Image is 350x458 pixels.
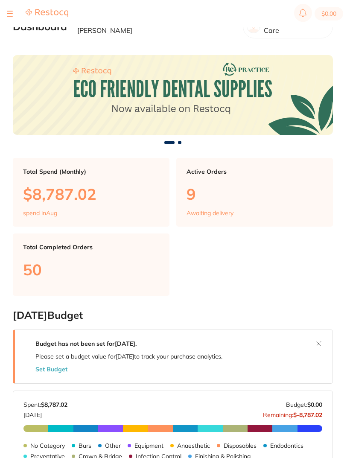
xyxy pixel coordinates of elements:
[315,7,343,20] button: $0.00
[13,21,67,33] h2: Dashboard
[23,244,159,251] p: Total Completed Orders
[77,19,236,35] p: Welcome back, [PERSON_NAME] [PERSON_NAME]
[13,55,333,135] img: Dashboard
[263,408,322,418] p: Remaining:
[41,401,67,408] strong: $8,787.02
[26,9,68,19] a: Restocq Logo
[293,411,322,419] strong: $-8,787.02
[187,210,233,216] p: Awaiting delivery
[13,233,169,295] a: Total Completed Orders50
[23,401,67,408] p: Spent:
[13,158,169,227] a: Total Spend (Monthly)$8,787.02spend inAug
[187,185,323,203] p: 9
[176,158,333,227] a: Active Orders9Awaiting delivery
[134,442,163,449] p: Equipment
[286,401,322,408] p: Budget:
[187,168,323,175] p: Active Orders
[23,210,57,216] p: spend in Aug
[13,309,333,321] h2: [DATE] Budget
[35,353,222,360] p: Please set a budget value for [DATE] to track your purchase analytics.
[177,442,210,449] p: Anaesthetic
[270,442,303,449] p: Endodontics
[26,9,68,18] img: Restocq Logo
[23,168,159,175] p: Total Spend (Monthly)
[79,442,91,449] p: Burs
[307,401,322,408] strong: $0.00
[35,366,67,373] button: Set Budget
[30,442,65,449] p: No Category
[224,442,257,449] p: Disposables
[35,340,137,347] strong: Budget has not been set for [DATE] .
[23,261,159,278] p: 50
[23,408,67,418] p: [DATE]
[23,185,159,203] p: $8,787.02
[264,19,326,35] p: Riviera Dental Care
[105,442,121,449] p: Other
